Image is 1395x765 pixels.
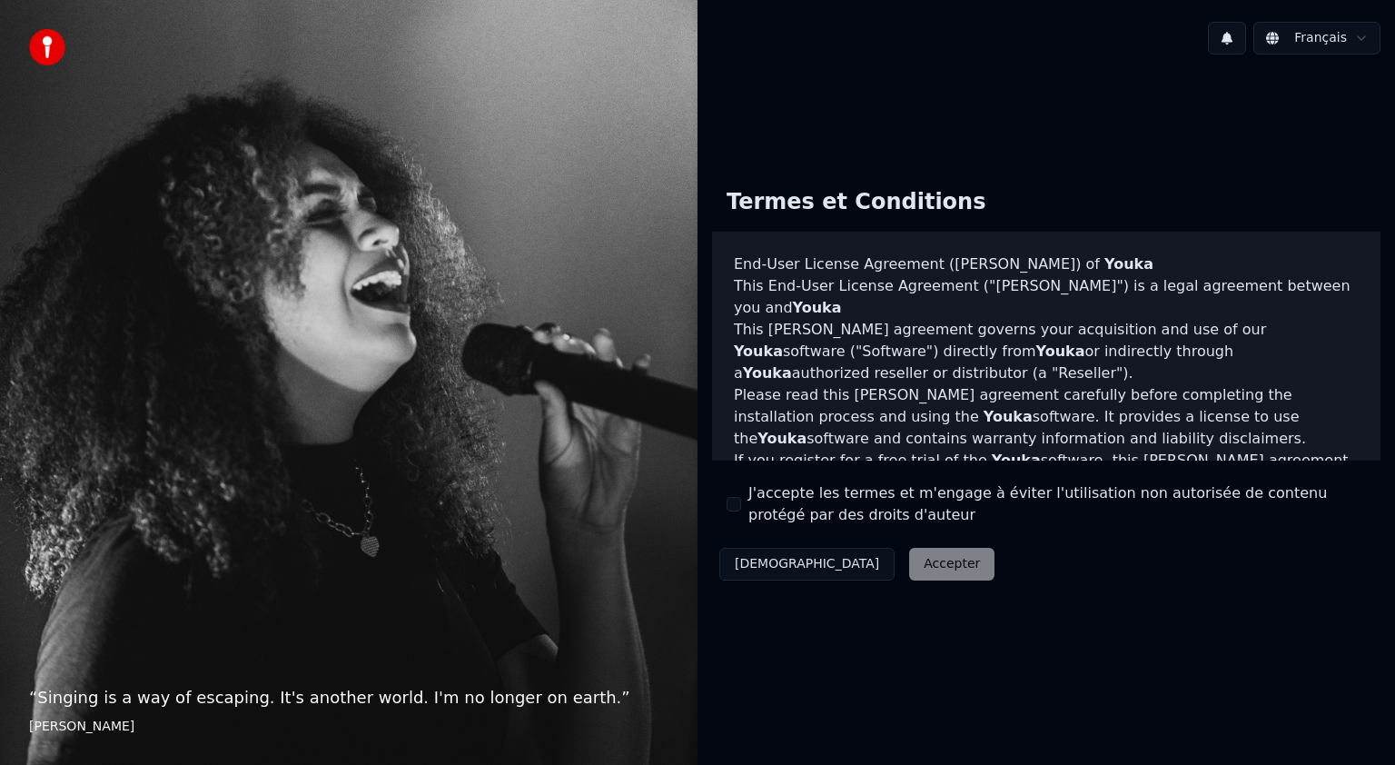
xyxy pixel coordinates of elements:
div: Termes et Conditions [712,174,1000,232]
label: J'accepte les termes et m'engage à éviter l'utilisation non autorisée de contenu protégé par des ... [748,482,1366,526]
footer: [PERSON_NAME] [29,718,668,736]
h3: End-User License Agreement ([PERSON_NAME]) of [734,253,1359,275]
p: If you register for a free trial of the software, this [PERSON_NAME] agreement will also govern t... [734,450,1359,537]
p: “ Singing is a way of escaping. It's another world. I'm no longer on earth. ” [29,685,668,710]
span: Youka [992,452,1041,469]
p: This [PERSON_NAME] agreement governs your acquisition and use of our software ("Software") direct... [734,319,1359,384]
span: Youka [734,343,783,360]
span: Youka [757,430,806,447]
span: Youka [1036,343,1085,360]
button: [DEMOGRAPHIC_DATA] [719,548,895,581]
span: Youka [743,364,792,382]
img: youka [29,29,65,65]
span: Youka [984,408,1033,425]
span: Youka [1104,255,1153,273]
p: This End-User License Agreement ("[PERSON_NAME]") is a legal agreement between you and [734,275,1359,319]
p: Please read this [PERSON_NAME] agreement carefully before completing the installation process and... [734,384,1359,450]
span: Youka [793,299,842,316]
